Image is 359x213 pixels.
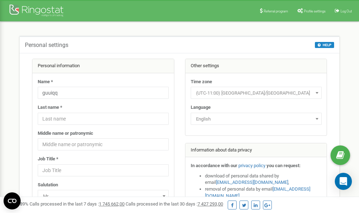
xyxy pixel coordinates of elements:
[191,104,211,111] label: Language
[38,113,169,125] input: Last name
[25,42,68,48] h5: Personal settings
[340,9,352,13] span: Log Out
[193,88,319,98] span: (UTC-11:00) Pacific/Midway
[304,9,326,13] span: Profile settings
[205,173,322,186] li: download of personal data shared by email ,
[191,113,322,125] span: English
[185,59,327,73] div: Other settings
[264,9,288,13] span: Referral program
[193,114,319,124] span: English
[38,182,58,188] label: Salutation
[38,156,58,163] label: Job Title *
[216,180,288,185] a: [EMAIL_ADDRESS][DOMAIN_NAME]
[38,164,169,176] input: Job Title
[197,201,223,207] u: 7 427 293,00
[40,191,166,201] span: Mr.
[38,130,93,137] label: Middle name or patronymic
[99,201,125,207] u: 1 745 662,00
[38,104,62,111] label: Last name *
[30,201,125,207] span: Calls processed in the last 7 days :
[335,173,352,190] div: Open Intercom Messenger
[238,163,265,168] a: privacy policy
[38,87,169,99] input: Name
[185,143,327,158] div: Information about data privacy
[38,190,169,202] span: Mr.
[191,87,322,99] span: (UTC-11:00) Pacific/Midway
[126,201,223,207] span: Calls processed in the last 30 days :
[315,42,334,48] button: HELP
[266,163,301,168] strong: you can request:
[38,138,169,150] input: Middle name or patronymic
[32,59,174,73] div: Personal information
[4,192,21,209] button: Open CMP widget
[191,163,237,168] strong: In accordance with our
[38,79,53,85] label: Name *
[191,79,212,85] label: Time zone
[205,186,322,199] li: removal of personal data by email ,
